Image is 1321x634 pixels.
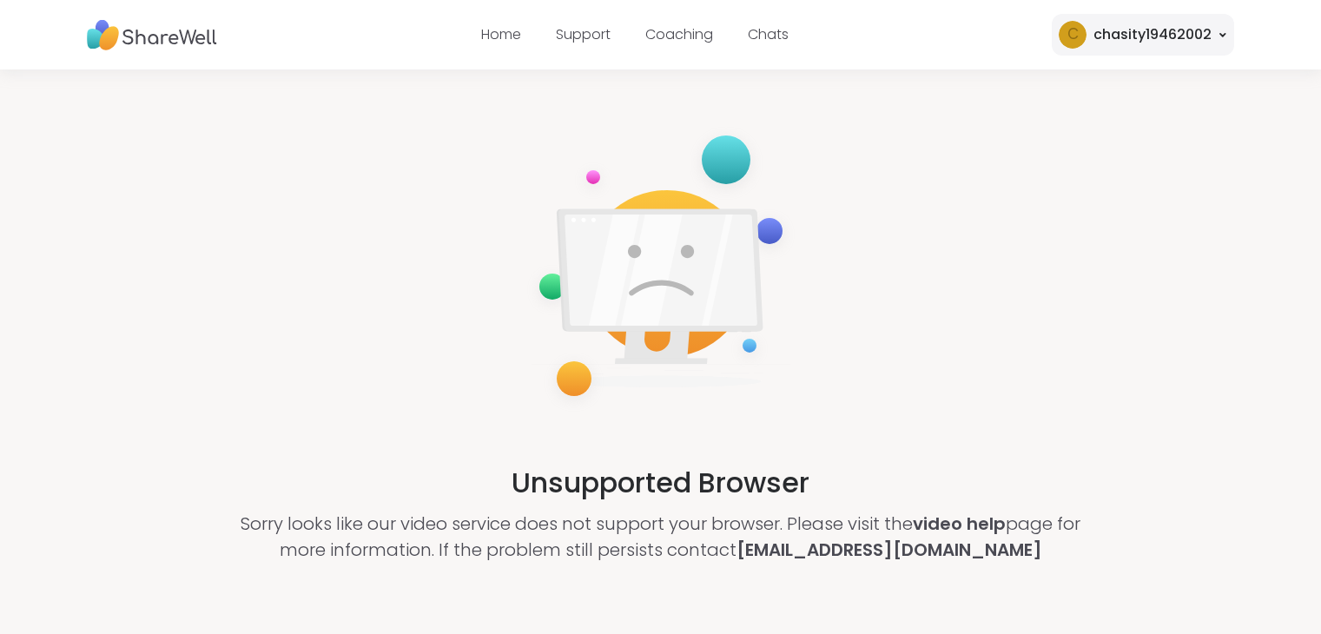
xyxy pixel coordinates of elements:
a: Home [481,24,521,44]
h2: Unsupported Browser [512,462,809,504]
a: video help [913,512,1006,536]
img: not-supported [525,124,796,413]
a: Coaching [645,24,713,44]
div: chasity19462002 [1093,24,1212,45]
p: Sorry looks like our video service does not support your browser. Please visit the page for more ... [221,511,1101,563]
span: c [1067,23,1079,46]
a: Support [556,24,611,44]
a: Chats [748,24,789,44]
img: ShareWell Nav Logo [87,11,217,59]
a: [EMAIL_ADDRESS][DOMAIN_NAME] [736,538,1042,562]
